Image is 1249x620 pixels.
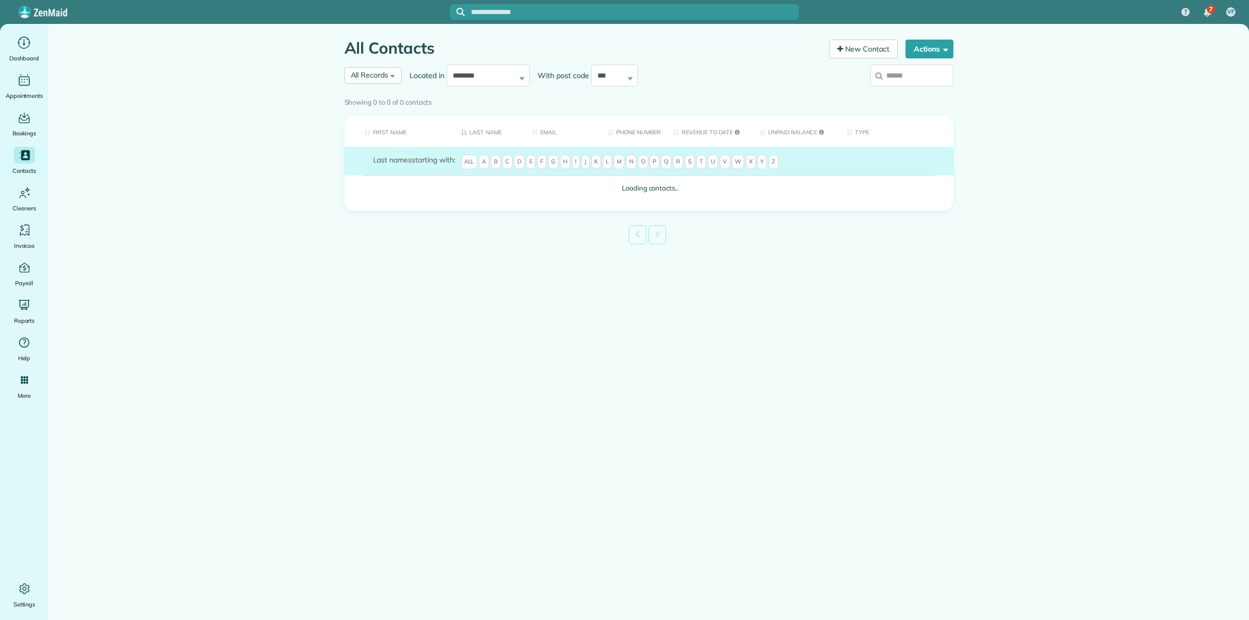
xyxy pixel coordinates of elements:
[1227,8,1234,16] span: VF
[600,116,666,147] th: Phone number: activate to sort column ascending
[591,155,601,169] span: K
[603,155,612,169] span: L
[9,53,39,64] span: Dashboard
[757,155,767,169] span: Y
[12,128,36,138] span: Bookings
[4,259,44,288] a: Payroll
[18,353,31,363] span: Help
[732,155,744,169] span: W
[345,175,953,201] td: Loading contacts..
[4,109,44,138] a: Bookings
[4,34,44,64] a: Dashboard
[450,8,465,16] button: Focus search
[479,155,489,169] span: A
[696,155,706,169] span: T
[829,40,898,58] a: New Contact
[14,599,35,610] span: Settings
[906,40,953,58] button: Actions
[752,116,839,147] th: Unpaid Balance: activate to sort column ascending
[14,315,35,326] span: Reports
[524,116,600,147] th: Email: activate to sort column ascending
[14,241,35,251] span: Invoices
[649,155,659,169] span: P
[4,297,44,326] a: Reports
[4,184,44,213] a: Cleaners
[514,155,525,169] span: D
[708,155,718,169] span: U
[839,116,953,147] th: Type: activate to sort column ascending
[720,155,730,169] span: V
[638,155,648,169] span: O
[4,222,44,251] a: Invoices
[15,278,34,288] span: Payroll
[746,155,756,169] span: X
[461,155,478,169] span: All
[502,155,513,169] span: C
[1209,5,1213,14] span: 7
[673,155,683,169] span: R
[526,155,536,169] span: E
[12,166,36,176] span: Contacts
[4,147,44,176] a: Contacts
[18,390,31,401] span: More
[626,155,636,169] span: N
[345,40,822,57] h1: All Contacts
[4,72,44,101] a: Appointments
[685,155,695,169] span: S
[351,70,389,80] span: All Records
[456,8,465,16] svg: Focus search
[4,580,44,610] a: Settings
[614,155,624,169] span: M
[530,70,591,81] label: With post code
[666,116,752,147] th: Revenue to Date: activate to sort column ascending
[453,116,524,147] th: Last Name: activate to sort column descending
[345,93,953,108] div: Showing 0 to 0 of 0 contacts
[548,155,558,169] span: G
[769,155,779,169] span: Z
[345,116,454,147] th: First Name: activate to sort column ascending
[560,155,570,169] span: H
[373,155,455,165] label: starting with:
[6,91,43,101] span: Appointments
[402,70,447,81] label: Located in
[1196,1,1218,24] div: 7 unread notifications
[491,155,501,169] span: B
[572,155,580,169] span: I
[581,155,590,169] span: J
[373,155,412,165] span: Last names
[537,155,546,169] span: F
[12,203,36,213] span: Cleaners
[661,155,671,169] span: Q
[4,334,44,363] a: Help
